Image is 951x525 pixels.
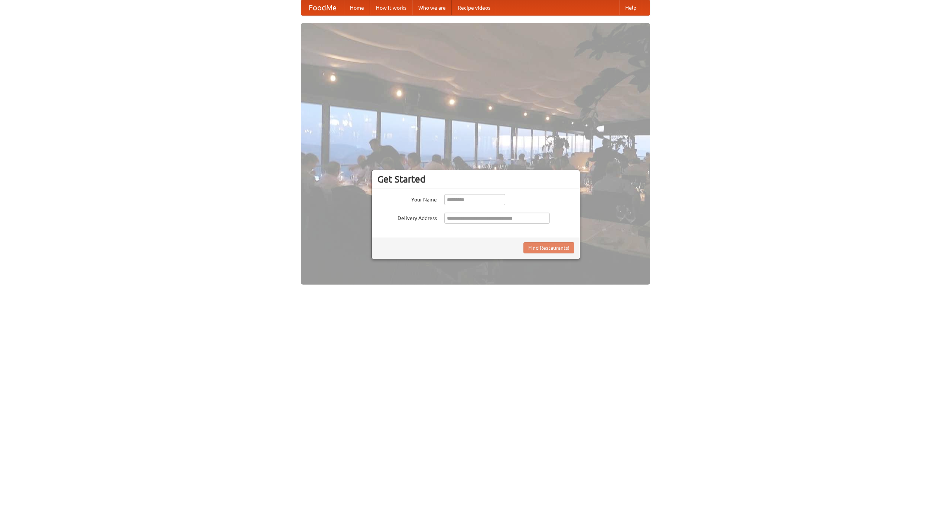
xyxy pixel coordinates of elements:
a: Recipe videos [452,0,496,15]
a: Home [344,0,370,15]
button: Find Restaurants! [523,242,574,253]
h3: Get Started [377,174,574,185]
a: FoodMe [301,0,344,15]
a: How it works [370,0,412,15]
label: Delivery Address [377,213,437,222]
a: Who we are [412,0,452,15]
label: Your Name [377,194,437,203]
a: Help [619,0,642,15]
